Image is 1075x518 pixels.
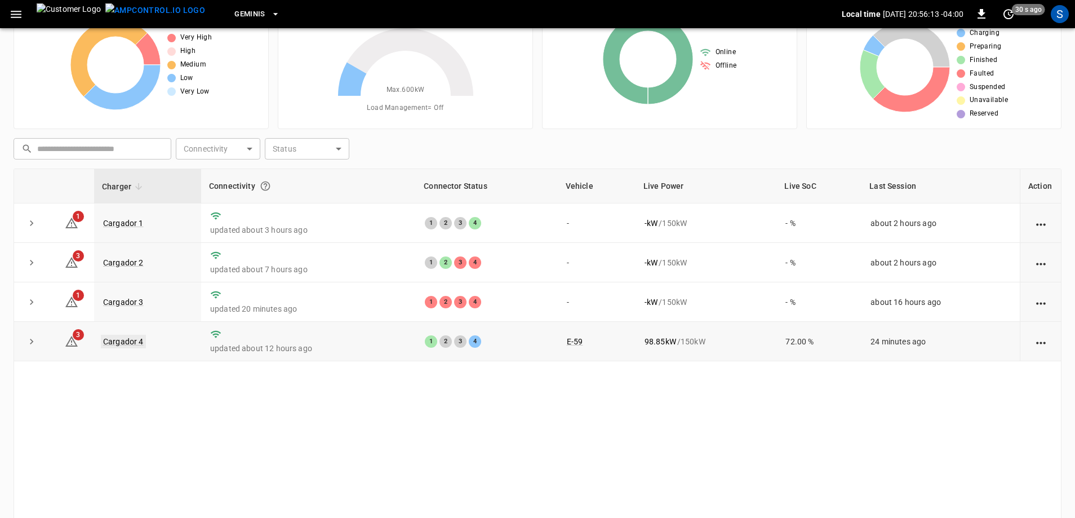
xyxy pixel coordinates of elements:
[439,217,452,229] div: 2
[1012,4,1045,15] span: 30 s ago
[209,176,408,196] div: Connectivity
[103,298,144,307] a: Cargador 3
[180,46,196,57] span: High
[454,256,467,269] div: 3
[234,8,265,21] span: Geminis
[558,169,636,203] th: Vehicle
[645,257,768,268] div: / 150 kW
[645,296,658,308] p: - kW
[23,215,40,232] button: expand row
[103,258,144,267] a: Cargador 2
[439,335,452,348] div: 2
[1034,257,1048,268] div: action cell options
[425,296,437,308] div: 1
[65,337,78,346] a: 3
[255,176,276,196] button: Connection between the charger and our software.
[210,224,407,236] p: updated about 3 hours ago
[180,32,212,43] span: Very High
[367,103,443,114] span: Load Management = Off
[425,335,437,348] div: 1
[776,169,861,203] th: Live SoC
[454,335,467,348] div: 3
[23,333,40,350] button: expand row
[425,217,437,229] div: 1
[23,254,40,271] button: expand row
[861,203,1020,243] td: about 2 hours ago
[103,219,144,228] a: Cargador 1
[645,336,768,347] div: / 150 kW
[230,3,285,25] button: Geminis
[567,337,583,346] a: E-59
[645,336,676,347] p: 98.85 kW
[454,217,467,229] div: 3
[65,257,78,266] a: 3
[180,59,206,70] span: Medium
[861,282,1020,322] td: about 16 hours ago
[842,8,881,20] p: Local time
[1051,5,1069,23] div: profile-icon
[180,73,193,84] span: Low
[1020,169,1061,203] th: Action
[65,297,78,306] a: 1
[210,264,407,275] p: updated about 7 hours ago
[776,282,861,322] td: - %
[558,243,636,282] td: -
[645,218,658,229] p: - kW
[645,296,768,308] div: / 150 kW
[73,250,84,262] span: 3
[23,294,40,311] button: expand row
[439,296,452,308] div: 2
[645,257,658,268] p: - kW
[1000,5,1018,23] button: set refresh interval
[970,95,1008,106] span: Unavailable
[439,256,452,269] div: 2
[970,82,1006,93] span: Suspended
[1034,218,1048,229] div: action cell options
[716,47,736,58] span: Online
[73,329,84,340] span: 3
[776,243,861,282] td: - %
[416,169,557,203] th: Connector Status
[970,28,1000,39] span: Charging
[861,322,1020,361] td: 24 minutes ago
[469,335,481,348] div: 4
[861,243,1020,282] td: about 2 hours ago
[776,203,861,243] td: - %
[102,180,146,193] span: Charger
[776,322,861,361] td: 72.00 %
[970,108,998,119] span: Reserved
[970,41,1002,52] span: Preparing
[210,343,407,354] p: updated about 12 hours ago
[970,55,997,66] span: Finished
[1034,336,1048,347] div: action cell options
[387,85,425,96] span: Max. 600 kW
[883,8,963,20] p: [DATE] 20:56:13 -04:00
[558,282,636,322] td: -
[469,217,481,229] div: 4
[425,256,437,269] div: 1
[101,335,146,348] a: Cargador 4
[636,169,777,203] th: Live Power
[210,303,407,315] p: updated 20 minutes ago
[37,3,101,25] img: Customer Logo
[73,211,84,222] span: 1
[65,218,78,227] a: 1
[558,203,636,243] td: -
[454,296,467,308] div: 3
[716,60,737,72] span: Offline
[105,3,205,17] img: ampcontrol.io logo
[180,86,210,98] span: Very Low
[73,290,84,301] span: 1
[645,218,768,229] div: / 150 kW
[970,68,994,79] span: Faulted
[469,296,481,308] div: 4
[1034,296,1048,308] div: action cell options
[861,169,1020,203] th: Last Session
[469,256,481,269] div: 4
